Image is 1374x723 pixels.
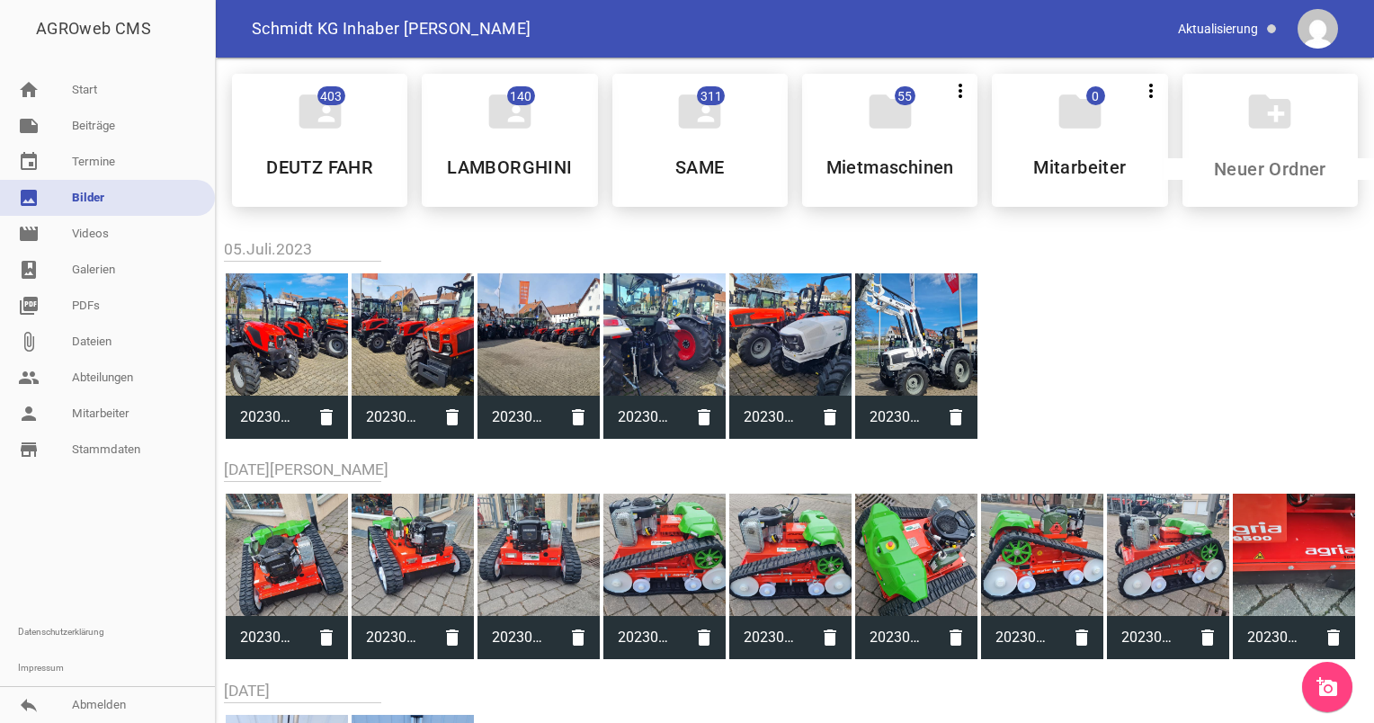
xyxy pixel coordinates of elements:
span: Schmidt KG Inhaber [PERSON_NAME] [252,21,531,37]
i: delete [431,616,474,659]
span: 311 [697,86,725,105]
i: delete [1060,616,1103,659]
span: 55 [895,86,915,105]
div: SAME [612,74,788,207]
i: folder_shared [674,86,725,137]
span: 0 [1086,86,1105,105]
i: delete [683,616,726,659]
span: 20230217_082951.jpg [226,614,305,661]
h5: LAMBORGHINI [447,158,572,176]
i: delete [557,616,600,659]
i: reply [18,694,40,716]
span: 403 [317,86,345,105]
h5: Mietmaschinen [826,158,954,176]
i: create_new_folder [1245,86,1295,137]
h2: 05.Juli.2023 [224,237,979,262]
h5: DEUTZ FAHR [266,158,373,176]
span: 20230217_083014.jpg [855,614,934,661]
i: add_a_photo [1316,676,1338,698]
i: more_vert [950,80,971,102]
span: 20230328_141829.jpg [226,394,305,441]
span: 20230328_141858.jpg [352,394,431,441]
span: 140 [507,86,535,105]
i: delete [934,396,977,439]
i: event [18,151,40,173]
i: note [18,115,40,137]
div: DEUTZ FAHR [232,74,407,207]
span: 20230328_141818.jpg [729,394,808,441]
i: photo_album [18,259,40,281]
i: movie [18,223,40,245]
h2: [DATE] [224,679,476,703]
i: attach_file [18,331,40,353]
div: Mietmaschinen [802,74,977,207]
i: image [18,187,40,209]
i: more_vert [1140,80,1162,102]
div: LAMBORGHINI [422,74,597,207]
span: 20230217_083008.jpg [981,614,1060,661]
span: 20230328_141835.jpg [603,394,683,441]
i: delete [557,396,600,439]
i: delete [808,396,852,439]
button: more_vert [943,74,977,106]
i: delete [808,616,852,659]
span: 20230328_141741.jpg [855,394,934,441]
i: people [18,367,40,388]
i: store_mall_directory [18,439,40,460]
h5: SAME [675,158,725,176]
span: 20230328_141917.jpg [477,394,557,441]
span: 20230217_083035.jpg [729,614,808,661]
button: more_vert [1134,74,1168,106]
h2: [DATE][PERSON_NAME] [224,458,1357,482]
div: Mitarbeiter [992,74,1167,207]
span: 20230217_083033.jpg [603,614,683,661]
span: 20230217_082958.jpg [1107,614,1186,661]
i: delete [305,396,348,439]
i: folder [1055,86,1105,137]
h5: Mitarbeiter [1033,158,1126,176]
i: delete [1312,616,1355,659]
i: person [18,403,40,424]
span: 20230217_082945.jpg [477,614,557,661]
i: delete [683,396,726,439]
i: folder_shared [295,86,345,137]
i: home [18,79,40,101]
i: folder [865,86,915,137]
i: picture_as_pdf [18,295,40,317]
i: delete [1186,616,1229,659]
i: delete [934,616,977,659]
span: 20230217_083025.jpg [1233,614,1312,661]
span: 20230217_082940.jpg [352,614,431,661]
i: folder_shared [485,86,535,137]
i: delete [305,616,348,659]
i: delete [431,396,474,439]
